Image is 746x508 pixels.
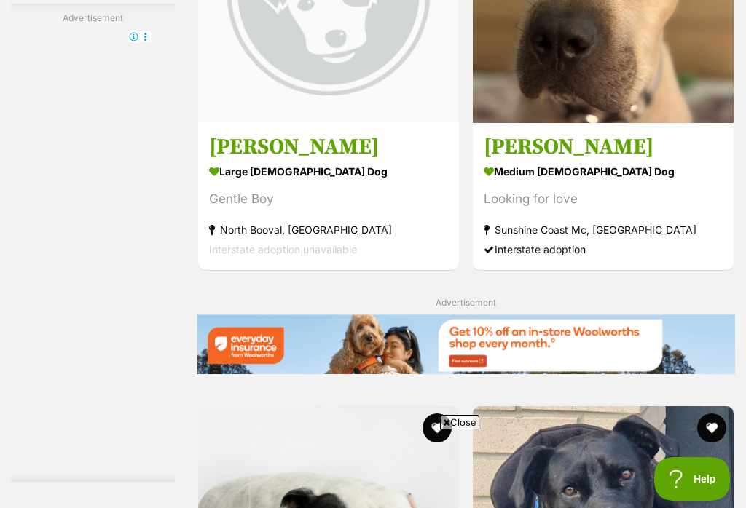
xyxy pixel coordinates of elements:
[423,413,452,442] button: favourite
[697,413,726,442] button: favourite
[35,31,152,467] iframe: Advertisement
[197,314,735,377] a: Everyday Insurance promotional banner
[209,162,448,183] strong: large [DEMOGRAPHIC_DATA] Dog
[197,314,735,374] img: Everyday Insurance promotional banner
[473,123,734,271] a: [PERSON_NAME] medium [DEMOGRAPHIC_DATA] Dog Looking for love Sunshine Coast Mc, [GEOGRAPHIC_DATA]...
[108,435,638,501] iframe: Advertisement
[484,221,723,240] strong: Sunshine Coast Mc, [GEOGRAPHIC_DATA]
[209,134,448,162] h3: [PERSON_NAME]
[484,162,723,183] strong: medium [DEMOGRAPHIC_DATA] Dog
[209,221,448,240] strong: North Booval, [GEOGRAPHIC_DATA]
[209,244,357,256] span: Interstate adoption unavailable
[484,240,723,260] div: Interstate adoption
[198,123,459,271] a: [PERSON_NAME] large [DEMOGRAPHIC_DATA] Dog Gentle Boy North Booval, [GEOGRAPHIC_DATA] Interstate ...
[484,134,723,162] h3: [PERSON_NAME]
[654,457,731,501] iframe: Help Scout Beacon - Open
[11,4,175,482] div: Advertisement
[484,190,723,210] div: Looking for love
[440,415,479,429] span: Close
[209,190,448,210] div: Gentle Boy
[436,297,496,308] span: Advertisement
